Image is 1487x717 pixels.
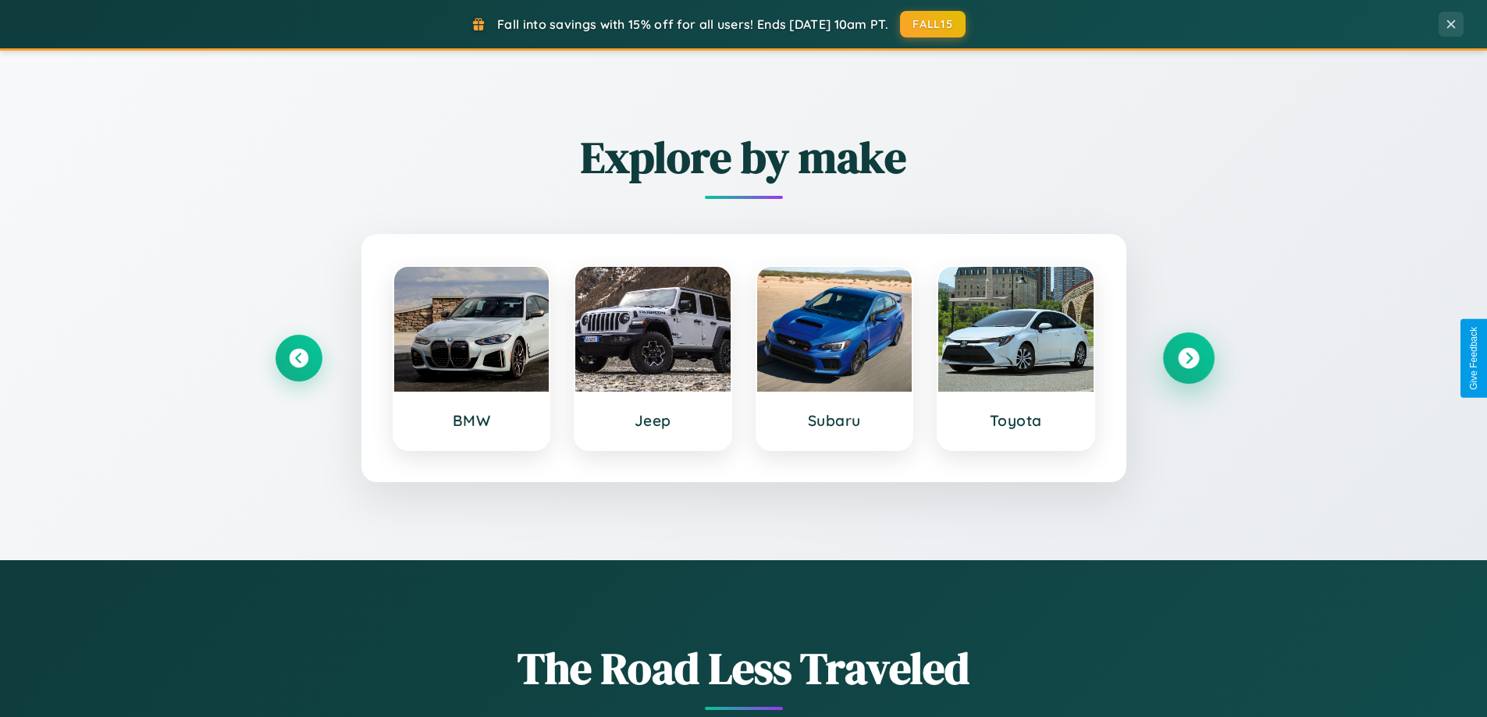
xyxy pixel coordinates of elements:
[591,411,715,430] h3: Jeep
[954,411,1078,430] h3: Toyota
[497,16,888,32] span: Fall into savings with 15% off for all users! Ends [DATE] 10am PT.
[276,638,1212,698] h1: The Road Less Traveled
[410,411,534,430] h3: BMW
[1468,327,1479,390] div: Give Feedback
[773,411,897,430] h3: Subaru
[900,11,966,37] button: FALL15
[276,127,1212,187] h2: Explore by make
